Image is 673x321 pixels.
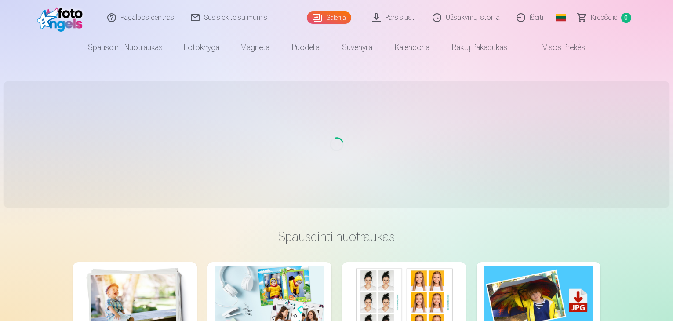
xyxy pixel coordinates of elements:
a: Suvenyrai [331,35,384,60]
a: Magnetai [230,35,281,60]
span: 0 [621,13,631,23]
a: Fotoknyga [173,35,230,60]
a: Spausdinti nuotraukas [77,35,173,60]
a: Kalendoriai [384,35,441,60]
span: Krepšelis [591,12,618,23]
a: Puodeliai [281,35,331,60]
h3: Spausdinti nuotraukas [80,229,593,244]
img: /fa2 [37,4,87,32]
a: Galerija [307,11,351,24]
a: Visos prekės [518,35,596,60]
a: Raktų pakabukas [441,35,518,60]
